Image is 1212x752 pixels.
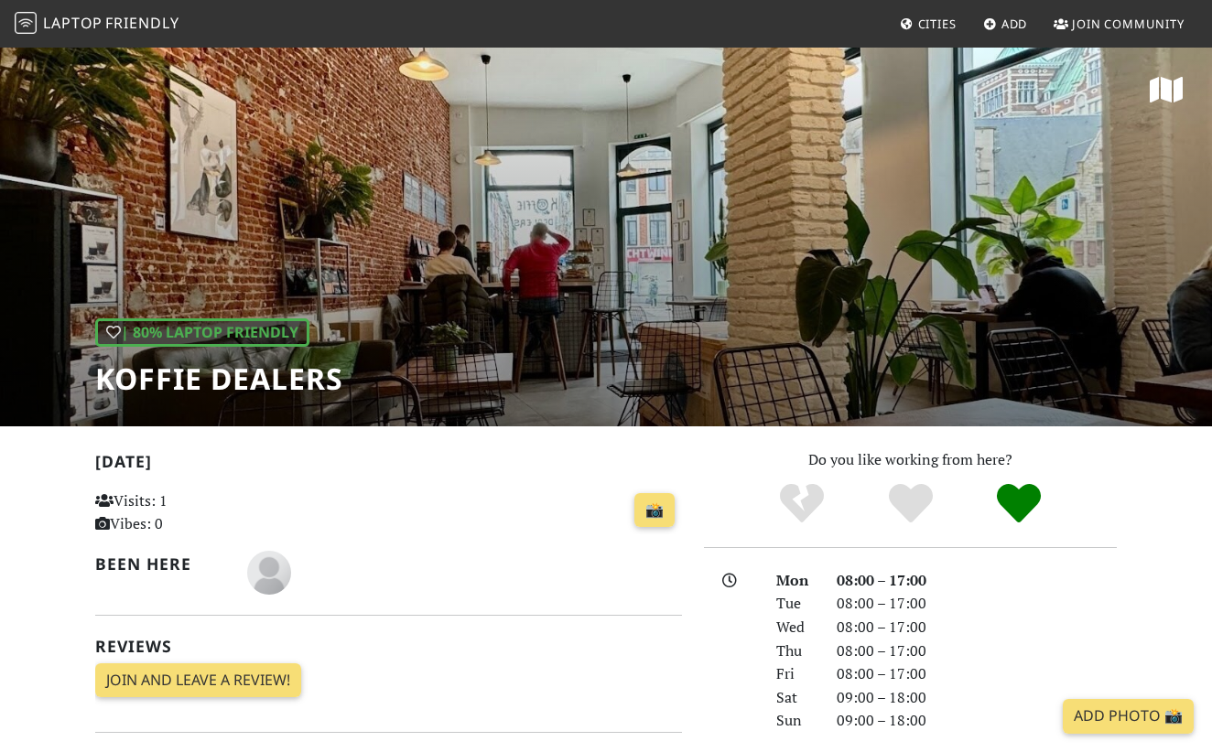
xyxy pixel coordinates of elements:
[747,481,856,527] div: No
[976,7,1035,40] a: Add
[965,481,1074,527] div: Definitely!
[918,16,957,32] span: Cities
[826,592,1128,616] div: 08:00 – 17:00
[43,13,103,33] span: Laptop
[826,709,1128,733] div: 09:00 – 18:00
[15,8,179,40] a: LaptopFriendly LaptopFriendly
[1046,7,1192,40] a: Join Community
[765,686,826,710] div: Sat
[247,551,291,595] img: blank-535327c66bd565773addf3077783bbfce4b00ec00e9fd257753287c682c7fa38.png
[95,554,225,574] h2: Been here
[1063,699,1194,734] a: Add Photo 📸
[105,13,179,33] span: Friendly
[15,12,37,34] img: LaptopFriendly
[826,616,1128,639] div: 08:00 – 17:00
[826,686,1128,710] div: 09:00 – 18:00
[765,616,826,639] div: Wed
[893,7,964,40] a: Cities
[856,481,965,527] div: Yes
[826,639,1128,663] div: 08:00 – 17:00
[95,361,343,396] h1: Koffie Dealers
[247,561,291,581] span: TzwSVsOw TzwSVsOw
[1072,16,1185,32] span: Join Community
[95,489,276,536] p: Visits: 1 Vibes: 0
[95,452,682,478] h2: [DATE]
[826,569,1128,593] div: 08:00 – 17:00
[704,448,1117,472] p: Do you like working from here?
[95,663,301,698] a: Join and leave a review!
[765,662,826,686] div: Fri
[95,637,682,656] h2: Reviews
[826,662,1128,686] div: 08:00 – 17:00
[765,639,826,663] div: Thu
[634,493,675,528] a: 📸
[765,592,826,616] div: Tue
[765,569,826,593] div: Mon
[95,318,309,348] div: | 80% Laptop Friendly
[765,709,826,733] div: Sun
[1001,16,1028,32] span: Add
